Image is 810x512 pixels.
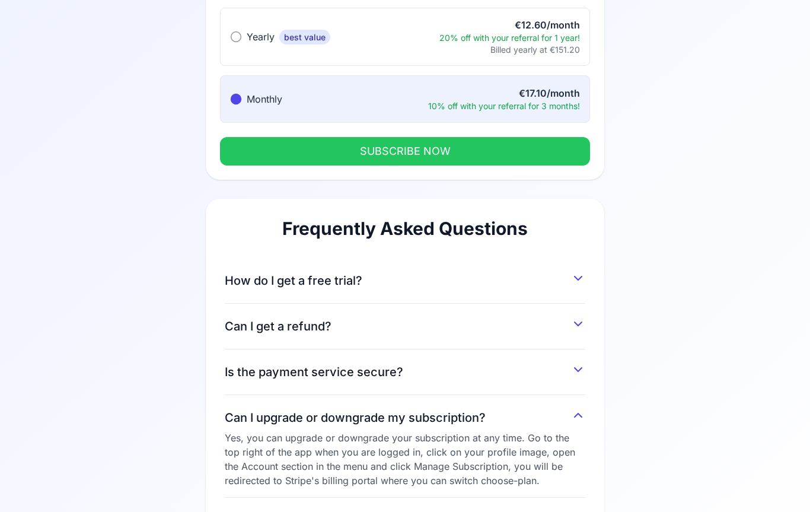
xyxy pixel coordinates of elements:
[439,44,580,56] div: Billed yearly at €151.20
[428,87,580,101] div: €17.10/month
[225,268,585,290] button: How do I get a free trial?
[247,94,282,106] span: Monthly
[225,364,403,381] span: Is the payment service secure?
[225,360,585,381] button: Is the payment service secure?
[225,273,362,290] span: How do I get a free trial?
[439,33,580,44] div: 20% off with your referral for 1 year!
[225,410,486,427] span: Can I upgrade or downgrade my subscription?
[225,314,585,335] button: Can I get a refund?
[279,30,330,45] span: best value
[247,31,275,43] span: Yearly
[220,138,590,166] button: SUBSCRIBE NOW
[225,431,585,488] div: Yes, you can upgrade or downgrade your subscription at any time. Go to the top right of the app w...
[225,319,331,335] span: Can I get a refund?
[220,8,590,66] button: Yearlybest value€12.60/month20% off with your referral for 1 year!Billed yearly at €151.20
[225,405,585,427] button: Can I upgrade or downgrade my subscription?
[428,101,580,113] div: 10% off with your referral for 3 months!
[439,18,580,33] div: €12.60/month
[220,76,590,123] button: Monthly€17.10/month10% off with your referral for 3 months!
[225,218,585,240] h2: Frequently Asked Questions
